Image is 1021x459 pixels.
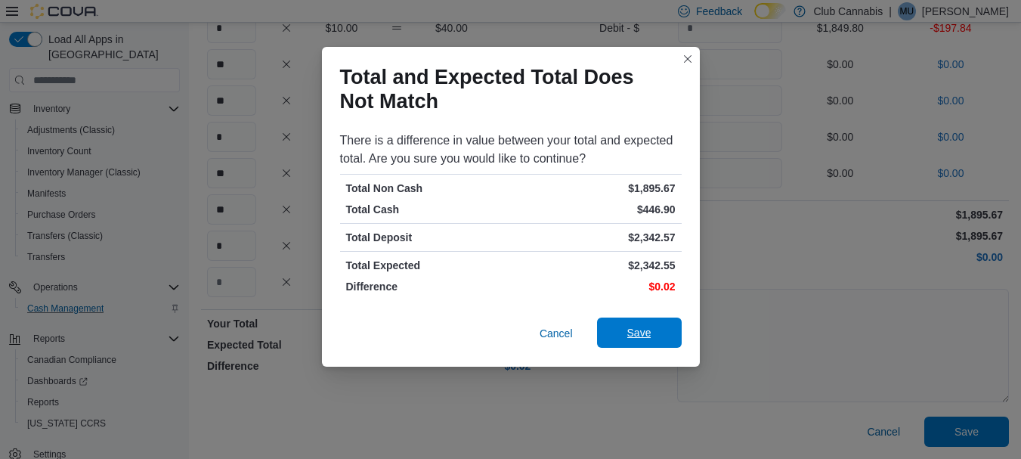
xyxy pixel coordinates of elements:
[346,181,508,196] p: Total Non Cash
[514,279,676,294] p: $0.02
[340,132,682,168] div: There is a difference in value between your total and expected total. Are you sure you would like...
[514,202,676,217] p: $446.90
[346,202,508,217] p: Total Cash
[514,181,676,196] p: $1,895.67
[627,325,651,340] span: Save
[679,50,697,68] button: Closes this modal window
[597,318,682,348] button: Save
[346,258,508,273] p: Total Expected
[346,230,508,245] p: Total Deposit
[540,326,573,341] span: Cancel
[534,318,579,349] button: Cancel
[340,65,670,113] h1: Total and Expected Total Does Not Match
[346,279,508,294] p: Difference
[514,258,676,273] p: $2,342.55
[514,230,676,245] p: $2,342.57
